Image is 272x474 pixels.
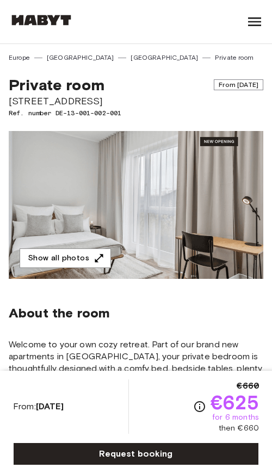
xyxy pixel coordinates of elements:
[36,401,64,411] b: [DATE]
[9,131,263,279] img: Marketing picture of unit DE-13-001-002-001
[20,248,111,269] button: Show all photos
[9,305,263,321] span: About the room
[9,94,263,108] span: [STREET_ADDRESS]
[237,379,259,392] span: €660
[9,339,263,398] span: Welcome to your own cozy retreat. Part of our brand new apartments in [GEOGRAPHIC_DATA], your pri...
[211,392,259,412] span: €625
[13,401,64,413] span: From:
[47,53,114,63] a: [GEOGRAPHIC_DATA]
[215,53,254,63] a: Private room
[193,400,206,413] svg: Check cost overview for full price breakdown. Please note that discounts apply to new joiners onl...
[212,412,259,423] span: for 6 months
[13,442,259,465] a: Request booking
[219,423,259,434] span: then €660
[9,108,263,118] span: Ref. number DE-13-001-002-001
[9,15,74,26] img: Habyt
[9,53,30,63] a: Europe
[214,79,263,90] span: From [DATE]
[9,76,104,94] span: Private room
[131,53,198,63] a: [GEOGRAPHIC_DATA]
